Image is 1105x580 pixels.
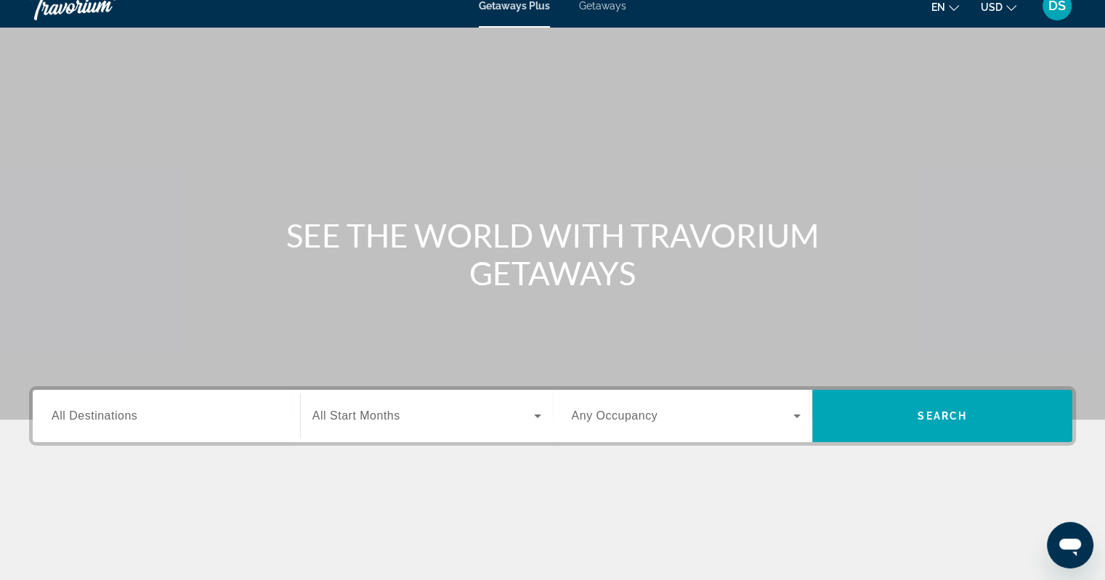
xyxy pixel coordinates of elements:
button: Search [812,390,1072,442]
iframe: Button to launch messaging window [1047,522,1093,568]
span: USD [981,1,1003,13]
input: Select destination [52,408,281,425]
h1: SEE THE WORLD WITH TRAVORIUM GETAWAYS [280,216,825,292]
span: All Destinations [52,409,137,422]
span: en [931,1,945,13]
span: Search [918,410,967,422]
span: All Start Months [312,409,400,422]
div: Search widget [33,390,1072,442]
span: Any Occupancy [572,409,658,422]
